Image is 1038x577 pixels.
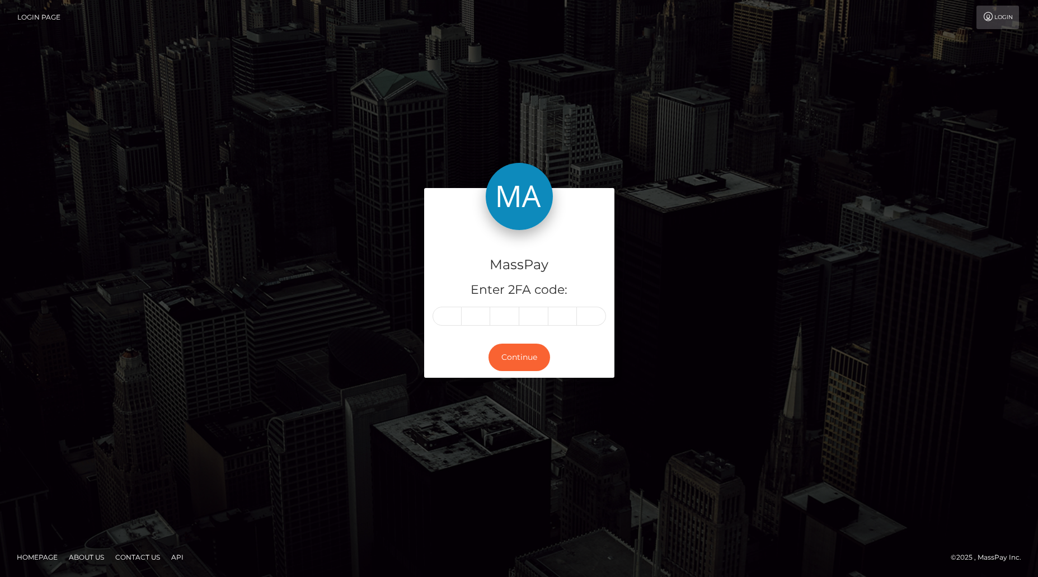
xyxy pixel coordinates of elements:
[64,548,109,566] a: About Us
[976,6,1019,29] a: Login
[12,548,62,566] a: Homepage
[111,548,165,566] a: Contact Us
[951,551,1030,564] div: © 2025 , MassPay Inc.
[167,548,188,566] a: API
[489,344,550,371] button: Continue
[433,282,606,299] h5: Enter 2FA code:
[17,6,60,29] a: Login Page
[486,163,553,230] img: MassPay
[433,255,606,275] h4: MassPay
